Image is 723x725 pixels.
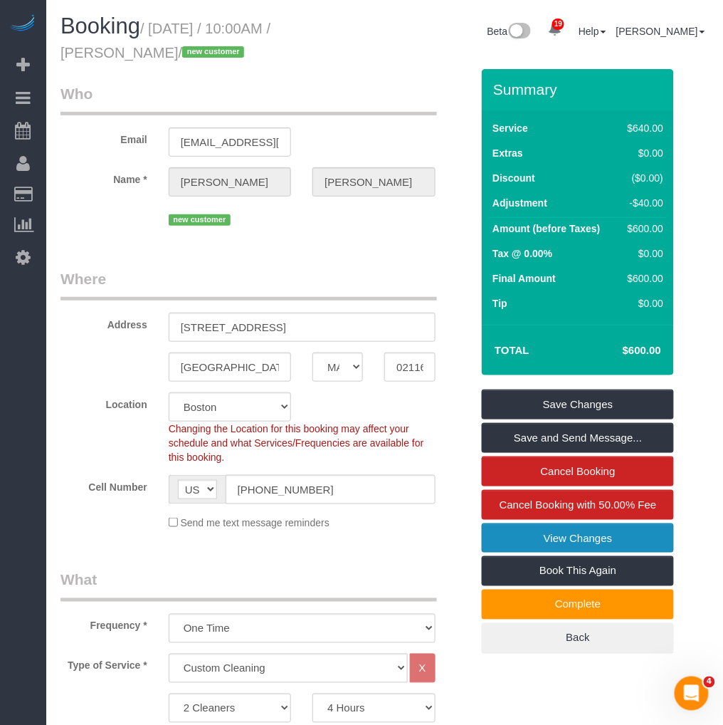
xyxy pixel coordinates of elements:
[492,171,535,185] label: Discount
[169,214,231,226] span: new customer
[492,121,528,135] label: Service
[482,623,674,653] a: Back
[60,83,437,115] legend: Who
[50,127,158,147] label: Email
[482,556,674,586] a: Book This Again
[482,390,674,419] a: Save Changes
[169,127,291,157] input: Email
[492,296,507,311] label: Tip
[169,167,291,197] input: First Name
[60,570,437,602] legend: What
[9,14,37,34] img: Automaid Logo
[622,171,663,185] div: ($0.00)
[384,353,435,382] input: Zip Code
[622,146,663,160] div: $0.00
[482,590,674,620] a: Complete
[50,475,158,494] label: Cell Number
[226,475,436,504] input: Cell Number
[50,167,158,187] label: Name *
[181,518,329,529] span: Send me text message reminders
[50,313,158,332] label: Address
[60,14,140,38] span: Booking
[580,345,661,357] h4: $600.00
[60,21,270,61] small: / [DATE] / 10:00AM / [PERSON_NAME]
[482,490,674,520] a: Cancel Booking with 50.00% Fee
[492,271,556,286] label: Final Amount
[50,614,158,633] label: Frequency *
[482,423,674,453] a: Save and Send Message...
[482,523,674,553] a: View Changes
[704,677,715,688] span: 4
[622,221,663,236] div: $600.00
[552,19,564,30] span: 19
[495,344,529,356] strong: Total
[622,271,663,286] div: $600.00
[492,146,523,160] label: Extras
[492,246,552,261] label: Tax @ 0.00%
[616,26,705,37] a: [PERSON_NAME]
[622,121,663,135] div: $640.00
[579,26,606,37] a: Help
[622,246,663,261] div: $0.00
[622,196,663,210] div: -$40.00
[622,296,663,311] div: $0.00
[182,46,244,58] span: new customer
[312,167,435,197] input: Last Name
[487,26,532,37] a: Beta
[179,45,249,61] span: /
[50,392,158,412] label: Location
[482,457,674,486] a: Cancel Booking
[492,221,600,236] label: Amount (before Taxes)
[493,81,667,98] h3: Summary
[60,268,437,301] legend: Where
[50,654,158,673] label: Type of Service *
[169,423,424,463] span: Changing the Location for this booking may affect your schedule and what Services/Frequencies are...
[169,353,291,382] input: City
[492,196,547,210] label: Adjustment
[500,499,657,511] span: Cancel Booking with 50.00% Fee
[507,23,531,41] img: New interface
[541,14,569,46] a: 19
[675,677,709,711] iframe: Intercom live chat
